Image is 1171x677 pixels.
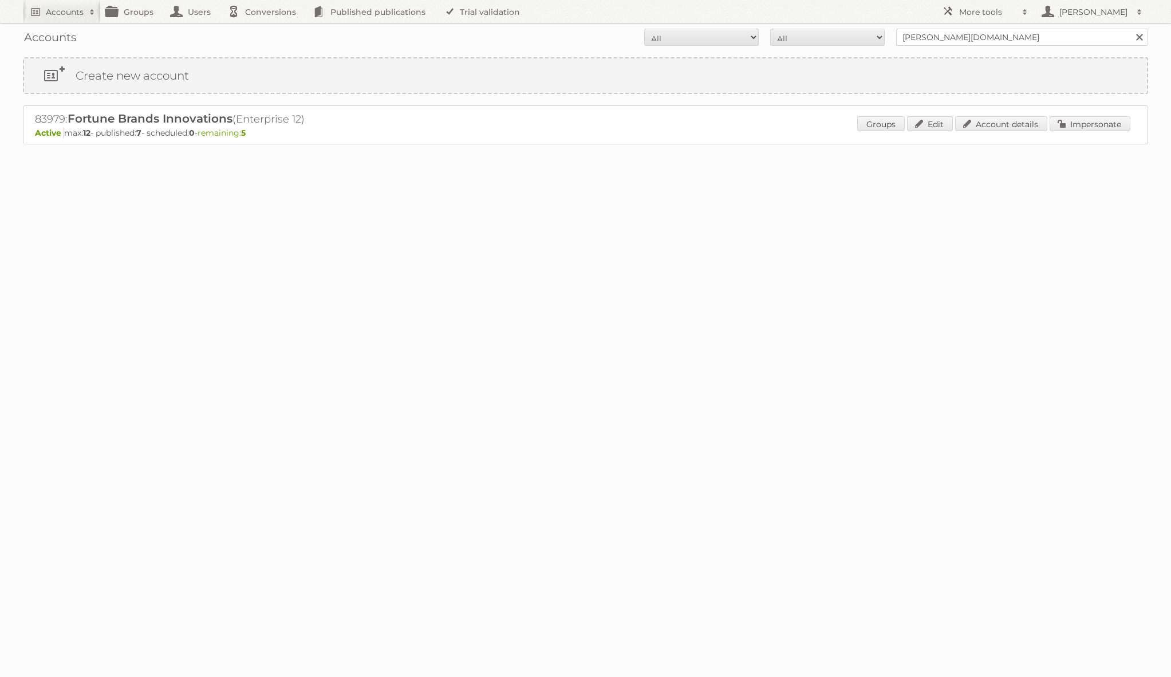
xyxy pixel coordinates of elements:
a: Create new account [24,58,1147,93]
a: Groups [857,116,905,131]
h2: Accounts [46,6,84,18]
strong: 5 [241,128,246,138]
p: max: - published: - scheduled: - [35,128,1136,138]
h2: More tools [959,6,1016,18]
span: Active [35,128,64,138]
strong: 0 [189,128,195,138]
strong: 7 [136,128,141,138]
h2: 83979: (Enterprise 12) [35,112,436,127]
span: remaining: [198,128,246,138]
a: Impersonate [1050,116,1130,131]
a: Edit [907,116,953,131]
h2: [PERSON_NAME] [1056,6,1131,18]
span: Fortune Brands Innovations [68,112,232,125]
strong: 12 [83,128,90,138]
a: Account details [955,116,1047,131]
